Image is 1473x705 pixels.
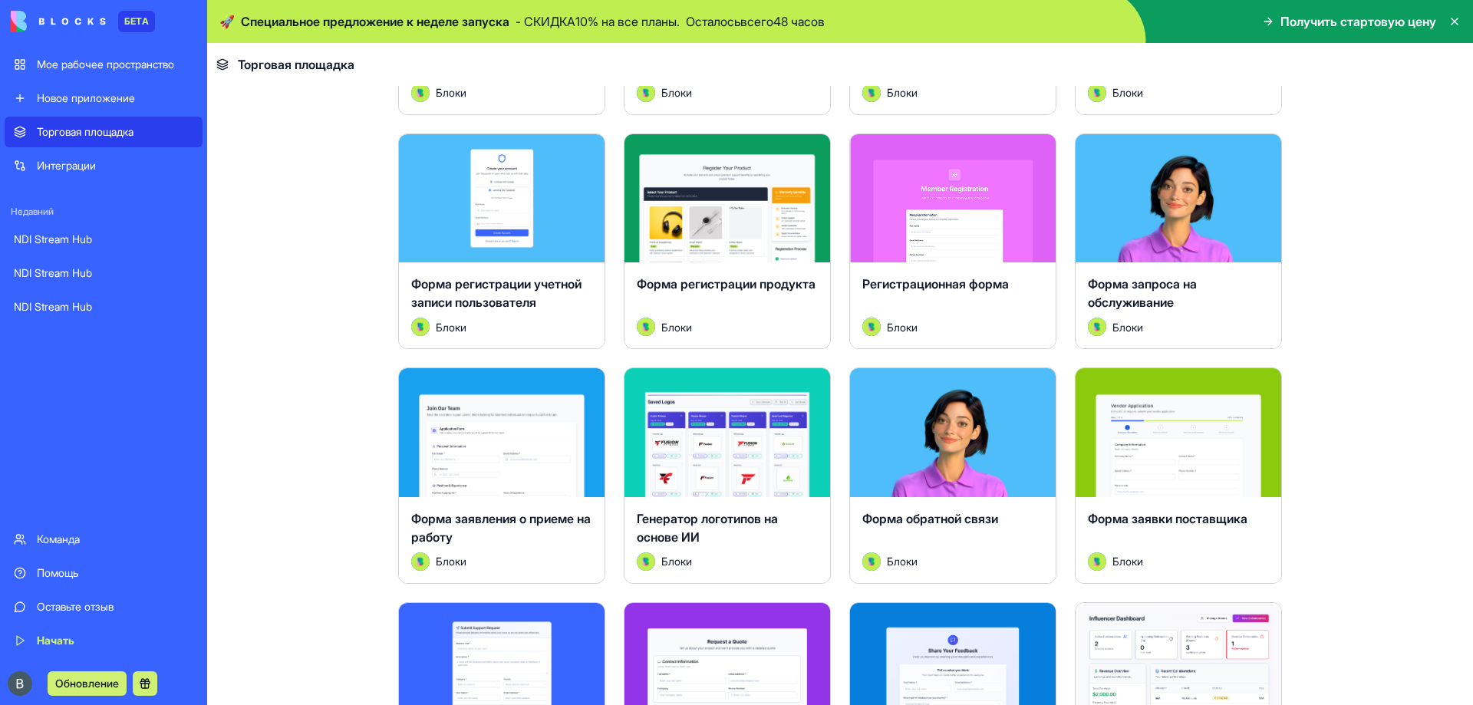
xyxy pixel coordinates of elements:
font: 48 часов [773,14,825,29]
font: NDI Stream Hub [14,266,92,279]
font: Получить стартовую цену [1280,14,1436,29]
a: NDI Stream Hub [5,258,203,288]
font: Блоки [1112,321,1143,334]
font: Блоки [661,321,692,334]
font: Блоки [1112,555,1143,568]
font: Блоки [661,555,692,568]
img: Аватар [1088,552,1106,571]
img: Аватар [862,552,881,571]
font: Регистрационная форма [862,276,1009,292]
font: Торговая площадка [238,57,354,72]
img: логотип [11,11,106,32]
a: Форма заявления о приеме на работуАватарБлоки [398,367,605,584]
font: Недавний [11,206,54,217]
font: Форма регистрации продукта [637,276,816,292]
font: Осталось [686,14,740,29]
a: Команда [5,524,203,555]
a: Форма регистрации учетной записи пользователяАватарБлоки [398,133,605,350]
font: Блоки [436,321,466,334]
button: Обновление [48,671,127,696]
font: Форма запроса на обслуживание [1088,276,1197,310]
a: NDI Stream Hub [5,292,203,322]
font: Обновление [55,677,119,690]
font: Блоки [887,555,918,568]
font: Помощь [37,566,78,579]
img: Аватар [637,84,655,102]
img: Аватар [411,84,430,102]
a: Генератор логотипов на основе ИИАватарБлоки [624,367,831,584]
font: Форма заявки поставщика [1088,511,1247,526]
font: всего [740,14,773,29]
img: Аватар [637,552,655,571]
font: Оставьте отзыв [37,600,114,613]
font: Мое рабочее пространство [37,58,174,71]
a: Обновление [48,675,127,690]
font: Интеграции [37,159,96,172]
img: Аватар [411,318,430,336]
a: Регистрационная формаАватарБлоки [849,133,1056,350]
font: Торговая площадка [37,125,133,138]
font: % на все планы. [588,14,680,29]
font: Генератор логотипов на основе ИИ [637,511,778,545]
a: Новое приложение [5,83,203,114]
font: Блоки [661,86,692,99]
font: Блоки [887,321,918,334]
font: Команда [37,532,80,545]
a: Интеграции [5,150,203,181]
font: БЕТА [124,15,149,27]
img: Аватар [637,318,655,336]
font: Блоки [436,555,466,568]
font: Блоки [1112,86,1143,99]
font: Блоки [887,86,918,99]
font: Специальное предложение к неделе запуска [241,14,509,29]
font: Форма регистрации учетной записи пользователя [411,276,582,310]
font: 🚀 [219,14,235,29]
img: ACg8ocInvTDUptTG-OXY9ZwJUf5fr8Jc9nfhuxzyIr8bQZ6OBFDTDA=s96-c [8,671,32,696]
img: Аватар [862,318,881,336]
img: Аватар [1088,84,1106,102]
font: 10 [575,14,588,29]
img: Аватар [411,552,430,571]
img: Аватар [1088,318,1106,336]
a: Торговая площадка [5,117,203,147]
a: Начать [5,625,203,656]
a: Оставьте отзыв [5,591,203,622]
font: Форма обратной связи [862,511,998,526]
font: NDI Stream Hub [14,232,92,245]
font: Новое приложение [37,91,135,104]
a: БЕТА [11,11,155,32]
font: - СКИДКА [516,14,575,29]
a: Помощь [5,558,203,588]
a: Форма регистрации продуктаАватарБлоки [624,133,831,350]
a: Форма обратной связиАватарБлоки [849,367,1056,584]
font: NDI Stream Hub [14,300,92,313]
a: Мое рабочее пространство [5,49,203,80]
font: Форма заявления о приеме на работу [411,511,591,545]
img: Аватар [862,84,881,102]
font: Блоки [436,86,466,99]
font: Начать [37,634,74,647]
a: Форма заявки поставщикаАватарБлоки [1075,367,1282,584]
a: NDI Stream Hub [5,224,203,255]
a: Форма запроса на обслуживаниеАватарБлоки [1075,133,1282,350]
